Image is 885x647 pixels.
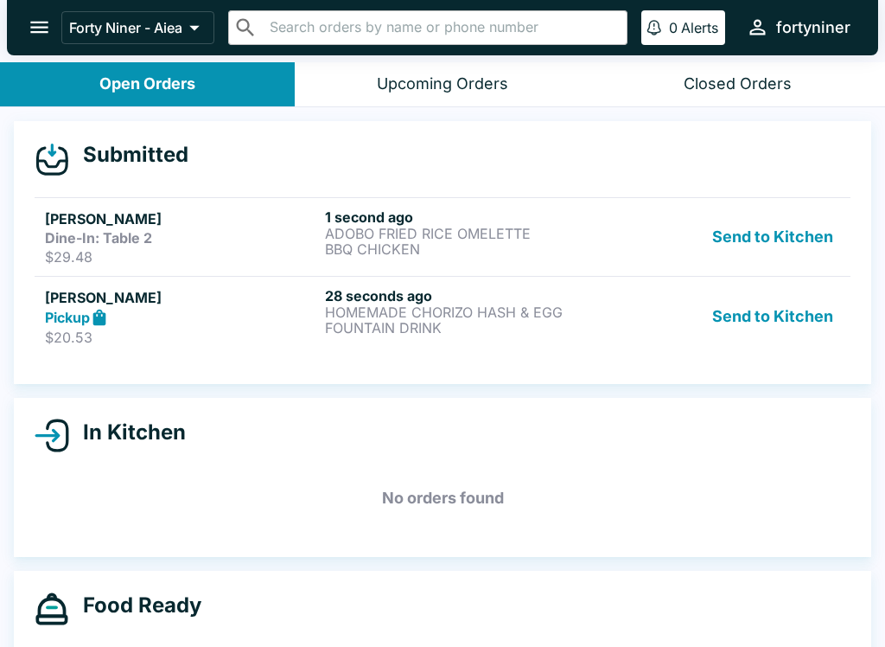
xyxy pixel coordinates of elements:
[45,329,318,346] p: $20.53
[325,287,598,304] h6: 28 seconds ago
[669,19,678,36] p: 0
[45,287,318,308] h5: [PERSON_NAME]
[69,593,201,618] h4: Food Ready
[17,5,61,49] button: open drawer
[69,142,188,168] h4: Submitted
[45,208,318,229] h5: [PERSON_NAME]
[325,320,598,336] p: FOUNTAIN DRINK
[35,467,850,529] h5: No orders found
[325,304,598,320] p: HOMEMADE CHORIZO HASH & EGG
[69,420,186,445] h4: In Kitchen
[325,226,598,241] p: ADOBO FRIED RICE OMELETTE
[325,241,598,257] p: BBQ CHICKEN
[681,19,718,36] p: Alerts
[377,74,508,94] div: Upcoming Orders
[99,74,195,94] div: Open Orders
[264,16,620,40] input: Search orders by name or phone number
[35,197,850,276] a: [PERSON_NAME]Dine-In: Table 2$29.481 second agoADOBO FRIED RICE OMELETTEBBQ CHICKENSend to Kitchen
[705,287,840,347] button: Send to Kitchen
[684,74,792,94] div: Closed Orders
[739,9,857,46] button: fortyniner
[61,11,214,44] button: Forty Niner - Aiea
[45,309,90,326] strong: Pickup
[35,276,850,357] a: [PERSON_NAME]Pickup$20.5328 seconds agoHOMEMADE CHORIZO HASH & EGGFOUNTAIN DRINKSend to Kitchen
[45,248,318,266] p: $29.48
[705,208,840,266] button: Send to Kitchen
[776,17,850,38] div: fortyniner
[69,19,182,36] p: Forty Niner - Aiea
[45,229,152,247] strong: Dine-In: Table 2
[325,208,598,226] h6: 1 second ago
